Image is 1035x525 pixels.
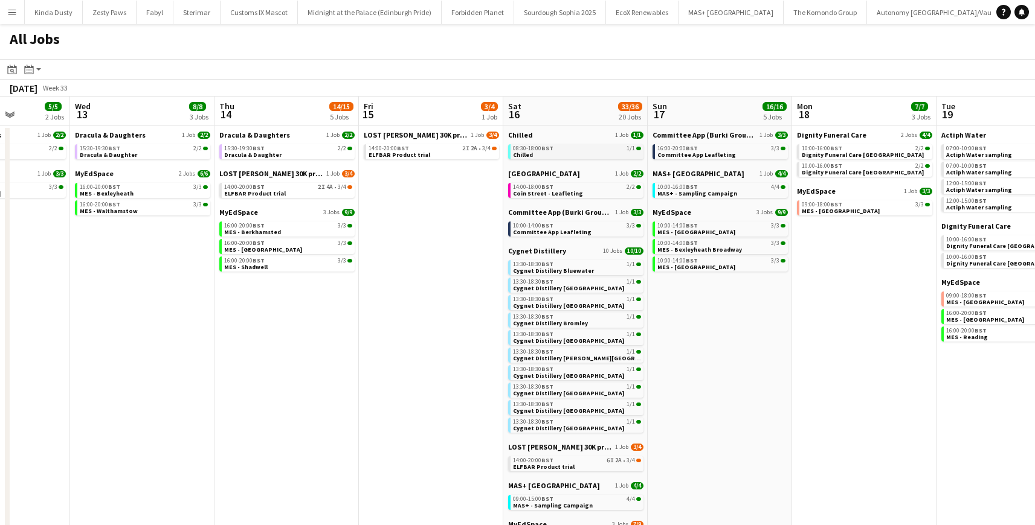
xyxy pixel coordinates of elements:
[75,169,210,218] div: MyEdSpace2 Jobs6/616:00-20:00BST3/3MES - Bexleyheath16:00-20:00BST3/3MES - Walthamstow
[173,1,221,24] button: Sterimar
[37,170,51,177] span: 1 Job
[338,223,346,229] span: 3/3
[802,207,880,215] span: MES - Northfield
[513,278,641,291] a: 13:30-18:30BST1/1Cygnet Distillery [GEOGRAPHIC_DATA]
[397,144,409,152] span: BST
[920,132,932,139] span: 4/4
[946,298,1024,306] span: MES - Northfield
[653,169,744,178] span: MAS+ UK
[686,221,698,229] span: BST
[80,202,120,208] span: 16:00-20:00
[219,208,355,274] div: MyEdSpace3 Jobs9/916:00-20:00BST3/3MES - Berkhamsted16:00-20:00BST3/3MES - [GEOGRAPHIC_DATA]16:00...
[182,132,195,139] span: 1 Job
[513,354,672,362] span: Cygnet Distillery Culverhouse Cross
[513,151,533,159] span: Chilled
[657,145,698,151] span: 16:00-20:00
[486,132,499,139] span: 3/4
[513,348,641,361] a: 13:30-18:30BST1/1Cygnet Distillery [PERSON_NAME][GEOGRAPHIC_DATA]
[75,130,210,139] a: Dracula & Daughters1 Job2/2
[541,144,553,152] span: BST
[653,208,788,217] a: MyEdSpace3 Jobs9/9
[915,145,924,151] span: 2/2
[513,372,624,380] span: Cygnet Distillery London
[759,170,773,177] span: 1 Job
[759,132,773,139] span: 1 Job
[53,132,66,139] span: 2/2
[686,144,698,152] span: BST
[513,365,641,379] a: 13:30-18:30BST1/1Cygnet Distillery [GEOGRAPHIC_DATA]
[657,256,785,270] a: 10:00-14:00BST3/3MES - [GEOGRAPHIC_DATA]
[80,200,208,214] a: 16:00-20:00BST3/3MES - Walthamstow
[513,337,624,345] span: Cygnet Distillery Cardiff
[53,170,66,177] span: 3/3
[797,130,866,139] span: Dignity Funeral Care
[364,130,499,162] div: LOST [PERSON_NAME] 30K product trial1 Job3/414:00-20:00BST2I2A•3/4ELFBAR Product trial
[224,145,265,151] span: 15:30-19:30
[756,209,773,216] span: 3 Jobs
[784,1,867,24] button: The Komondo Group
[513,145,553,151] span: 08:30-18:00
[946,163,987,169] span: 07:00-10:00
[653,130,788,169] div: Committee App (Burki Group Ltd)1 Job3/316:00-20:00BST3/3Committee App Leafleting
[627,296,635,302] span: 1/1
[686,256,698,264] span: BST
[541,418,553,425] span: BST
[867,1,1031,24] button: Autonomy [GEOGRAPHIC_DATA]/Vauxhall One
[802,151,924,159] span: Dignity Funeral Care Aberdeen
[975,197,987,205] span: BST
[513,267,594,275] span: Cygnet Distillery Bluewater
[657,151,736,159] span: Committee App Leafleting
[771,223,779,229] span: 3/3
[80,145,120,151] span: 15:30-19:30
[975,162,987,170] span: BST
[941,130,986,139] span: Actiph Water
[657,258,698,264] span: 10:00-14:00
[802,163,842,169] span: 10:00-16:00
[775,132,788,139] span: 3/3
[224,184,265,190] span: 14:00-20:00
[108,144,120,152] span: BST
[75,169,210,178] a: MyEdSpace2 Jobs6/6
[830,200,842,208] span: BST
[802,168,924,176] span: Dignity Funeral Care Southampton
[653,169,788,178] a: MAS+ [GEOGRAPHIC_DATA]1 Job4/4
[627,384,635,390] span: 1/1
[80,207,138,215] span: MES - Walthamstow
[508,442,643,451] a: LOST [PERSON_NAME] 30K product trial1 Job3/4
[631,209,643,216] span: 3/3
[653,208,691,217] span: MyEdSpace
[224,246,302,253] span: MES - Leicester
[513,424,624,432] span: Cygnet Distillery Norwich
[657,246,742,253] span: MES - Bexleyheath Broadway
[513,389,624,397] span: Cygnet Distillery Manchester
[318,184,325,190] span: 2I
[615,170,628,177] span: 1 Job
[508,442,613,451] span: LOST MARY 30K product trial
[513,302,624,310] span: Cygnet Distillery Bristol
[615,444,628,451] span: 1 Job
[508,208,643,246] div: Committee App (Burki Group Ltd)1 Job3/310:00-14:00BST3/3Committee App Leafleting
[775,209,788,216] span: 9/9
[679,1,784,24] button: MAS+ [GEOGRAPHIC_DATA]
[193,145,202,151] span: 2/2
[338,184,346,190] span: 3/4
[946,168,1012,176] span: Actiph Water sampling
[508,442,643,481] div: LOST [PERSON_NAME] 30K product trial1 Job3/414:00-20:00BST6I2A•3/4ELFBAR Product trial
[513,407,624,415] span: Cygnet Distillery Newcastle
[514,1,606,24] button: Sourdough Sophia 2025
[657,223,698,229] span: 10:00-14:00
[775,170,788,177] span: 4/4
[657,263,735,271] span: MES - Walthamstow Hoe Street
[975,179,987,187] span: BST
[219,130,355,169] div: Dracula & Daughters1 Job2/215:30-19:30BST2/2Dracula & Daughter
[338,240,346,246] span: 3/3
[369,144,497,158] a: 14:00-20:00BST2I2A•3/4ELFBAR Product trial
[508,169,580,178] span: Coin Street
[975,253,987,261] span: BST
[513,330,641,344] a: 13:30-18:30BST1/1Cygnet Distillery [GEOGRAPHIC_DATA]
[224,240,265,246] span: 16:00-20:00
[513,223,553,229] span: 10:00-14:00
[513,400,641,414] a: 13:30-18:30BST1/1Cygnet Distillery [GEOGRAPHIC_DATA]
[797,130,932,186] div: Dignity Funeral Care2 Jobs4/410:00-16:00BST2/2Dignity Funeral Care [GEOGRAPHIC_DATA]10:00-16:00BS...
[541,348,553,355] span: BST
